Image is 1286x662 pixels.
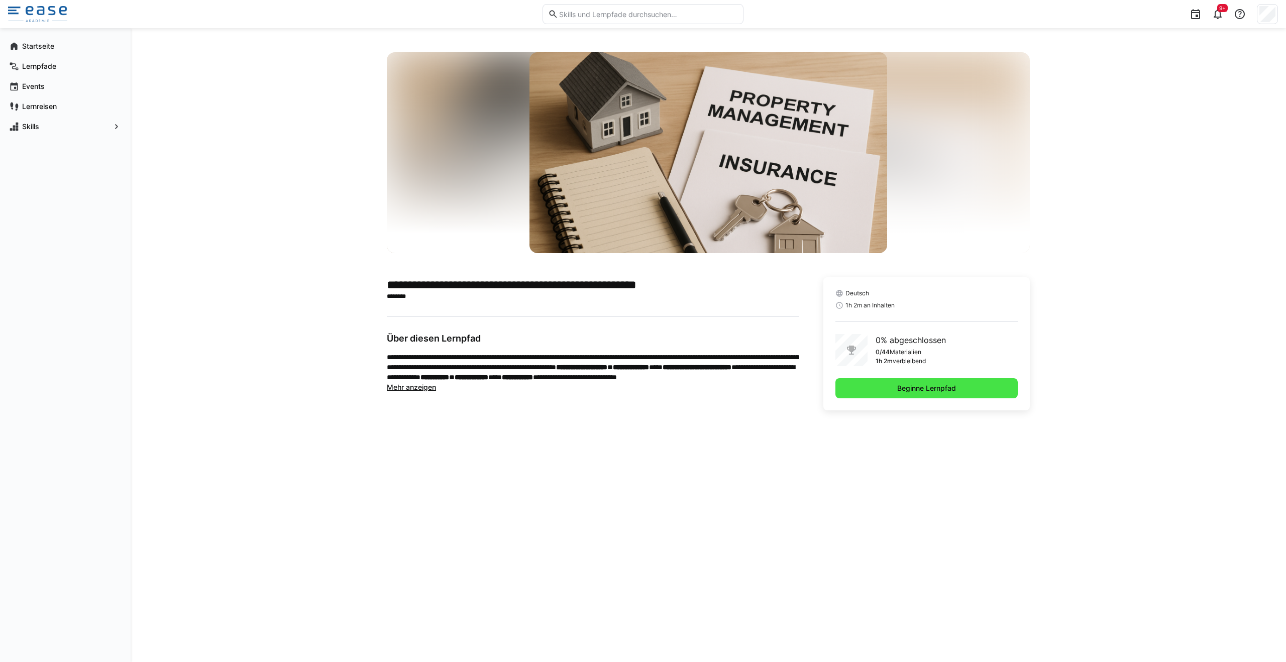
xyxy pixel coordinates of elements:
button: Beginne Lernpfad [835,378,1018,398]
span: Mehr anzeigen [387,383,436,391]
p: Materialien [890,348,921,356]
span: 9+ [1219,5,1226,11]
p: 1h 2m [876,357,893,365]
p: 0/44 [876,348,890,356]
p: verbleibend [893,357,926,365]
span: 1h 2m an Inhalten [845,301,895,309]
h3: Über diesen Lernpfad [387,333,799,344]
p: 0% abgeschlossen [876,334,946,346]
span: Beginne Lernpfad [896,383,957,393]
span: Deutsch [845,289,869,297]
input: Skills und Lernpfade durchsuchen… [558,10,738,19]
